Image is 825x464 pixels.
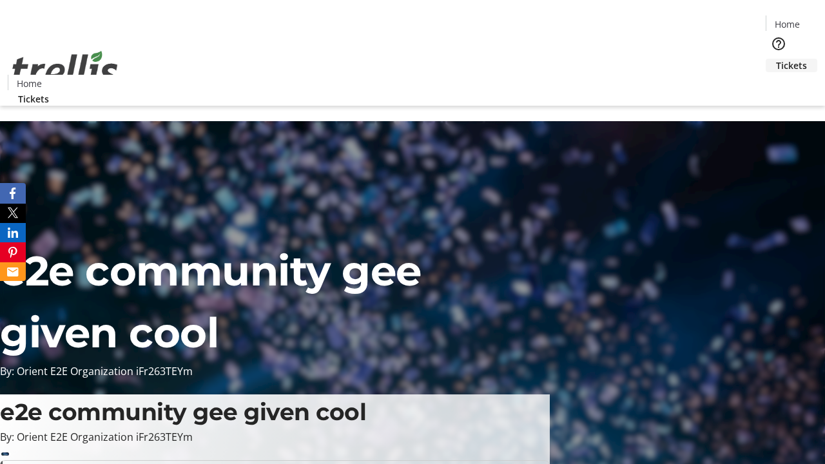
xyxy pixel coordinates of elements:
[18,92,49,106] span: Tickets
[8,37,122,101] img: Orient E2E Organization iFr263TEYm's Logo
[766,59,817,72] a: Tickets
[766,72,791,98] button: Cart
[766,17,808,31] a: Home
[775,17,800,31] span: Home
[776,59,807,72] span: Tickets
[17,77,42,90] span: Home
[766,31,791,57] button: Help
[8,77,50,90] a: Home
[8,92,59,106] a: Tickets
